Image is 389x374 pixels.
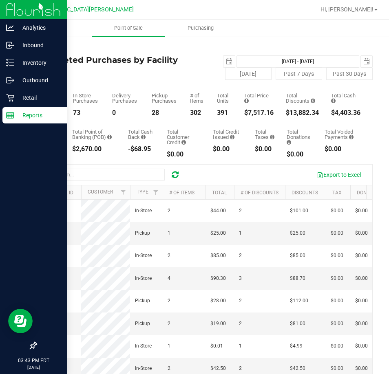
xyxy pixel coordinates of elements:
[6,24,14,32] inline-svg: Analytics
[167,151,201,158] div: $0.00
[331,93,360,103] div: Total Cash
[212,190,227,196] a: Total
[103,24,154,32] span: Point of Sale
[287,151,312,158] div: $0.00
[112,110,139,116] div: 0
[169,190,194,196] a: # of Items
[117,185,130,199] a: Filter
[135,275,152,282] span: In-Store
[355,252,368,260] span: $0.00
[168,365,170,372] span: 2
[33,6,134,13] span: [GEOGRAPHIC_DATA][PERSON_NAME]
[355,207,368,215] span: $0.00
[165,20,237,37] a: Purchasing
[8,309,33,333] iframe: Resource center
[4,357,63,364] p: 03:43 PM EDT
[135,252,152,260] span: In-Store
[331,297,343,305] span: $0.00
[36,55,204,73] h4: Completed Purchases by Facility Report
[92,20,165,37] a: Point of Sale
[230,134,234,140] i: Sum of all account credit issued for all refunds from returned purchases in the date range.
[357,190,381,196] a: Donation
[290,365,305,372] span: $42.50
[239,365,242,372] span: 2
[6,94,14,102] inline-svg: Retail
[168,320,170,328] span: 2
[287,140,291,145] i: Sum of all round-up-to-next-dollar total price adjustments for all purchases in the date range.
[244,110,274,116] div: $7,517.16
[276,68,322,80] button: Past 7 Days
[135,342,152,350] span: In-Store
[213,129,243,140] div: Total Credit Issued
[128,146,155,152] div: -$68.95
[331,275,343,282] span: $0.00
[14,58,63,68] p: Inventory
[42,169,165,181] input: Search...
[135,320,150,328] span: Pickup
[355,275,368,282] span: $0.00
[355,297,368,305] span: $0.00
[239,207,242,215] span: 2
[361,56,372,67] span: select
[241,190,278,196] a: # of Discounts
[135,365,152,372] span: In-Store
[137,189,148,195] a: Type
[168,297,170,305] span: 2
[286,93,319,103] div: Total Discounts
[286,110,319,116] div: $13,882.34
[239,342,242,350] span: 1
[320,6,374,13] span: Hi, [PERSON_NAME]!
[181,140,186,145] i: Sum of the successful, non-voided payments using account credit for all purchases in the date range.
[168,342,170,350] span: 1
[112,93,139,103] div: Delivery Purchases
[244,93,274,103] div: Total Price
[255,129,274,140] div: Total Taxes
[213,146,243,152] div: $0.00
[225,68,272,80] button: [DATE]
[168,229,170,237] span: 1
[332,190,342,196] a: Tax
[331,98,336,103] i: Sum of the successful, non-voided cash payment transactions for all purchases in the date range. ...
[14,93,63,103] p: Retail
[210,320,226,328] span: $19.00
[239,297,242,305] span: 2
[6,59,14,67] inline-svg: Inventory
[239,275,242,282] span: 3
[217,93,232,103] div: Total Units
[4,364,63,370] p: [DATE]
[210,207,226,215] span: $44.00
[355,320,368,328] span: $0.00
[168,275,170,282] span: 4
[326,68,373,80] button: Past 30 Days
[210,342,223,350] span: $0.01
[325,146,360,152] div: $0.00
[73,110,100,116] div: 73
[177,24,225,32] span: Purchasing
[190,110,205,116] div: 302
[73,93,100,103] div: In Store Purchases
[152,110,177,116] div: 28
[244,98,249,103] i: Sum of the total prices of all purchases in the date range.
[311,98,315,103] i: Sum of the discount values applied to the all purchases in the date range.
[190,93,205,103] div: # of Items
[290,252,305,260] span: $85.00
[331,252,343,260] span: $0.00
[107,134,112,140] i: Sum of the successful, non-voided point-of-banking payment transactions, both via payment termina...
[14,23,63,33] p: Analytics
[6,76,14,84] inline-svg: Outbound
[331,365,343,372] span: $0.00
[223,56,235,67] span: select
[149,185,163,199] a: Filter
[152,93,177,103] div: Pickup Purchases
[210,275,226,282] span: $90.30
[331,110,360,116] div: $4,403.36
[128,129,155,140] div: Total Cash Back
[325,129,360,140] div: Total Voided Payments
[88,189,113,195] a: Customer
[135,207,152,215] span: In-Store
[287,129,312,145] div: Total Donations
[14,110,63,120] p: Reports
[210,229,226,237] span: $25.00
[239,252,242,260] span: 2
[210,252,226,260] span: $85.00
